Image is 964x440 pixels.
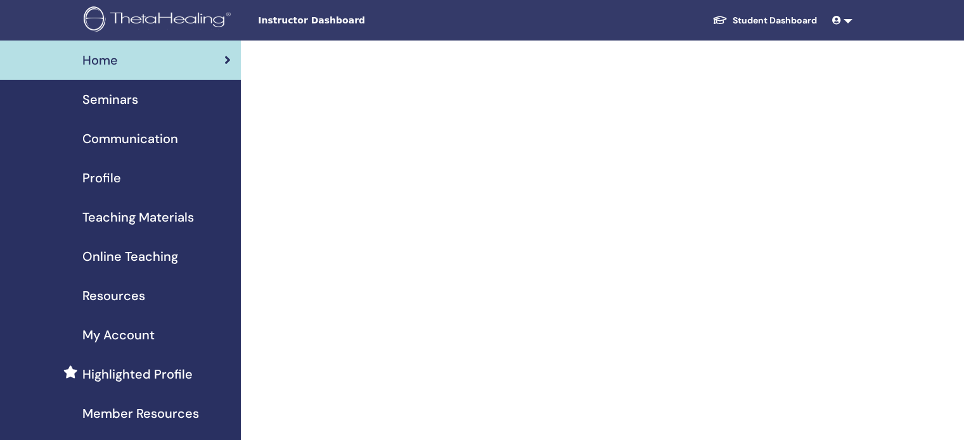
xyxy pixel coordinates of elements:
[82,247,178,266] span: Online Teaching
[82,51,118,70] span: Home
[82,365,193,384] span: Highlighted Profile
[82,90,138,109] span: Seminars
[82,286,145,305] span: Resources
[82,404,199,423] span: Member Resources
[712,15,728,25] img: graduation-cap-white.svg
[82,325,155,344] span: My Account
[82,168,121,187] span: Profile
[82,129,178,148] span: Communication
[258,14,448,27] span: Instructor Dashboard
[84,6,235,35] img: logo.png
[82,208,194,227] span: Teaching Materials
[702,9,827,32] a: Student Dashboard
